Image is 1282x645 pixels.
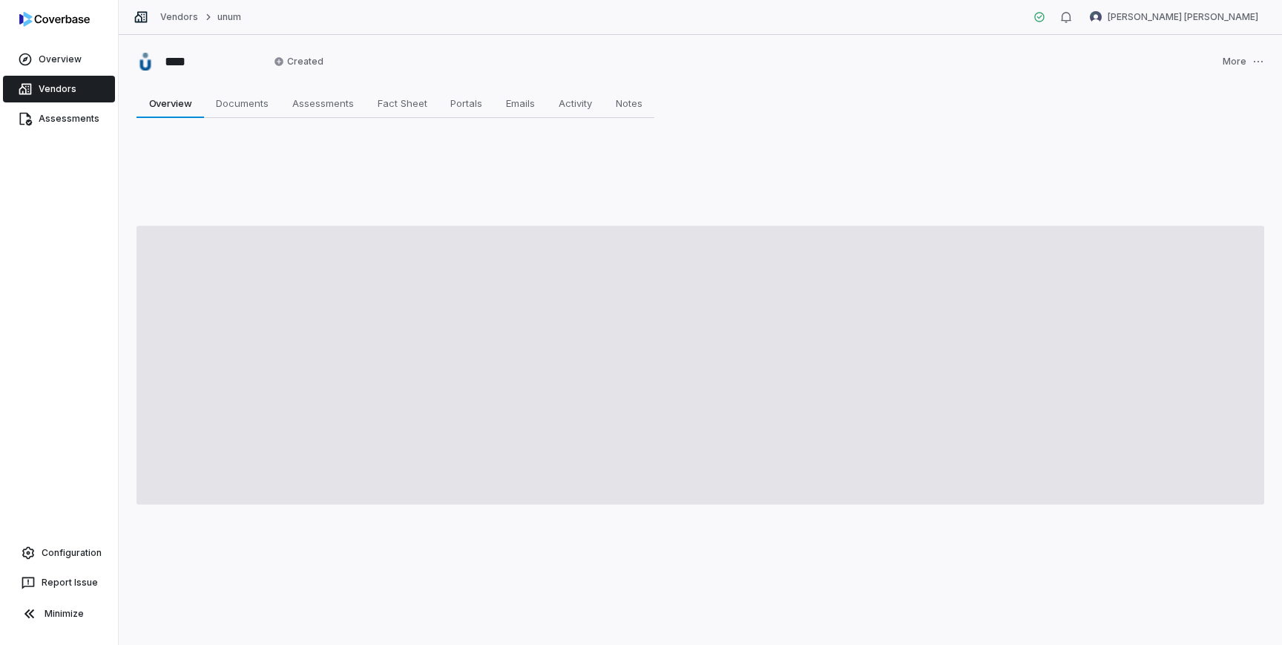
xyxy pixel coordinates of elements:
span: Fact Sheet [372,94,433,113]
span: [PERSON_NAME] [PERSON_NAME] [1108,11,1258,23]
button: Prasanth Kumar Dola avatar[PERSON_NAME] [PERSON_NAME] [1081,6,1267,28]
span: Created [274,56,323,68]
a: Vendors [160,11,198,23]
span: Emails [500,94,541,113]
span: Portals [444,94,488,113]
button: Report Issue [6,569,112,596]
a: Overview [3,46,115,73]
span: Overview [143,94,198,113]
span: Notes [610,94,648,113]
img: Prasanth Kumar Dola avatar [1090,11,1102,23]
a: Vendors [3,76,115,102]
a: Assessments [3,105,115,132]
button: More [1218,46,1269,77]
button: Minimize [6,599,112,629]
img: logo-D7KZi-bG.svg [19,12,90,27]
a: Configuration [6,540,112,566]
span: Activity [553,94,598,113]
span: Assessments [286,94,360,113]
span: Documents [210,94,275,113]
a: unum [217,11,241,23]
